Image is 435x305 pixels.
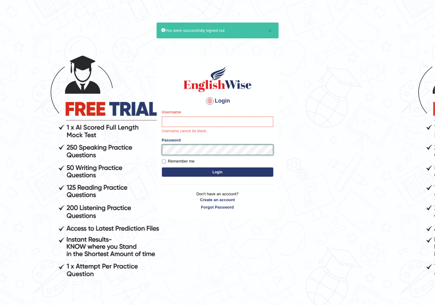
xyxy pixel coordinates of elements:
[162,158,195,164] label: Remember me
[162,137,181,143] label: Password
[162,129,273,134] p: Username cannot be blank.
[162,159,166,163] input: Remember me
[162,167,273,177] button: Login
[162,197,273,203] a: Create an account
[162,191,273,210] p: Don't have an account?
[157,23,279,38] div: You were successfully signed out
[268,28,272,34] button: ×
[162,96,273,106] h4: Login
[162,204,273,210] a: Forgot Password
[162,109,181,115] label: Username
[182,65,253,93] img: Logo of English Wise sign in for intelligent practice with AI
